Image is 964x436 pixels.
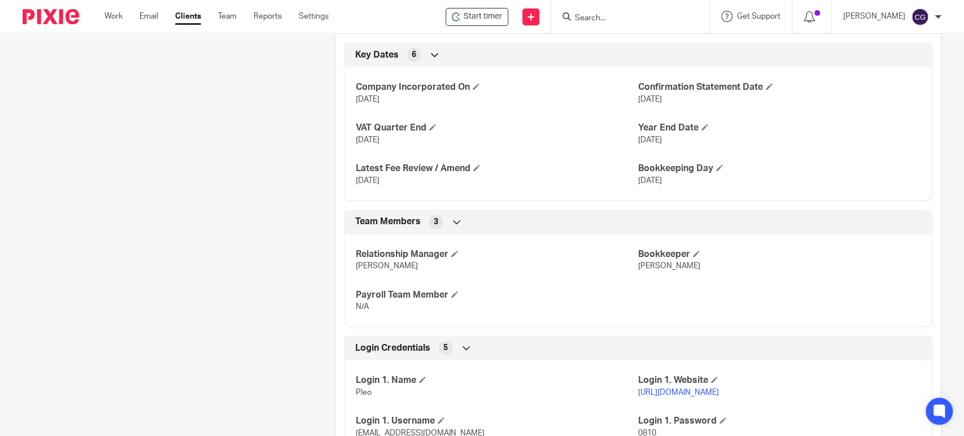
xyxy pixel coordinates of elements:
span: 6 [412,49,416,60]
span: [DATE] [356,177,380,185]
h4: Login 1. Password [638,415,921,427]
span: [PERSON_NAME] [356,262,418,270]
input: Search [574,14,675,24]
img: svg%3E [911,8,929,26]
a: Clients [175,11,201,22]
span: [DATE] [638,136,662,144]
h4: Latest Fee Review / Amend [356,163,638,175]
a: Email [139,11,158,22]
span: Team Members [355,216,421,228]
span: [PERSON_NAME] [638,262,700,270]
div: Pact Earth Ltd [446,8,508,26]
span: [DATE] [356,95,380,103]
h4: Relationship Manager [356,248,638,260]
span: [DATE] [638,95,662,103]
h4: Bookkeeper [638,248,921,260]
a: Team [218,11,237,22]
img: Pixie [23,9,79,24]
span: Key Dates [355,49,399,61]
span: [DATE] [638,177,662,185]
a: Work [104,11,123,22]
span: Get Support [737,12,780,20]
h4: Bookkeeping Day [638,163,921,175]
h4: VAT Quarter End [356,122,638,134]
a: Settings [299,11,329,22]
span: 5 [443,342,448,354]
h4: Login 1. Username [356,415,638,427]
a: [URL][DOMAIN_NAME] [638,389,719,396]
span: Start timer [464,11,502,23]
h4: Company Incorporated On [356,81,638,93]
h4: Login 1. Name [356,374,638,386]
span: Pleo [356,389,372,396]
span: 3 [434,216,438,228]
span: [DATE] [356,136,380,144]
p: [PERSON_NAME] [843,11,905,22]
h4: Login 1. Website [638,374,921,386]
h4: Confirmation Statement Date [638,81,921,93]
h4: Payroll Team Member [356,289,638,301]
span: Login Credentials [355,342,430,354]
h4: Year End Date [638,122,921,134]
a: Reports [254,11,282,22]
span: N/A [356,303,369,311]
